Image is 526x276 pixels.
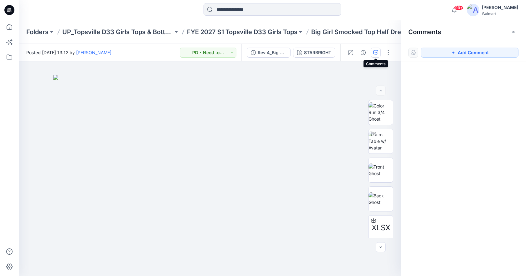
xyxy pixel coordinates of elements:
[26,28,49,36] a: Folders
[293,48,335,58] button: STARBRIGHT
[247,48,291,58] button: Rev 4_Big Girl Smocked Top Half Dress Poplin
[482,4,518,11] div: [PERSON_NAME]
[369,192,393,206] img: Back Ghost
[62,28,173,36] a: UP_Topsville D33 Girls Tops & Bottoms
[369,164,393,177] img: Front Ghost
[76,50,111,55] a: [PERSON_NAME]
[258,49,286,56] div: Rev 4_Big Girl Smocked Top Half Dress Poplin
[304,49,331,56] div: STARBRIGHT
[482,11,518,16] div: Walmart
[358,48,368,58] button: Details
[421,48,518,58] button: Add Comment
[369,131,393,151] img: Turn Table w/ Avatar
[187,28,297,36] a: FYE 2027 S1 Topsville D33 Girls Tops
[467,4,479,16] img: avatar
[408,28,441,36] h2: Comments
[311,28,422,36] p: Big Girl Smocked Top Half Dress Poplin
[454,5,463,10] span: 99+
[369,102,393,122] img: Color Run 3/4 Ghost
[372,222,390,233] span: XLSX
[26,49,111,56] span: Posted [DATE] 13:12 by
